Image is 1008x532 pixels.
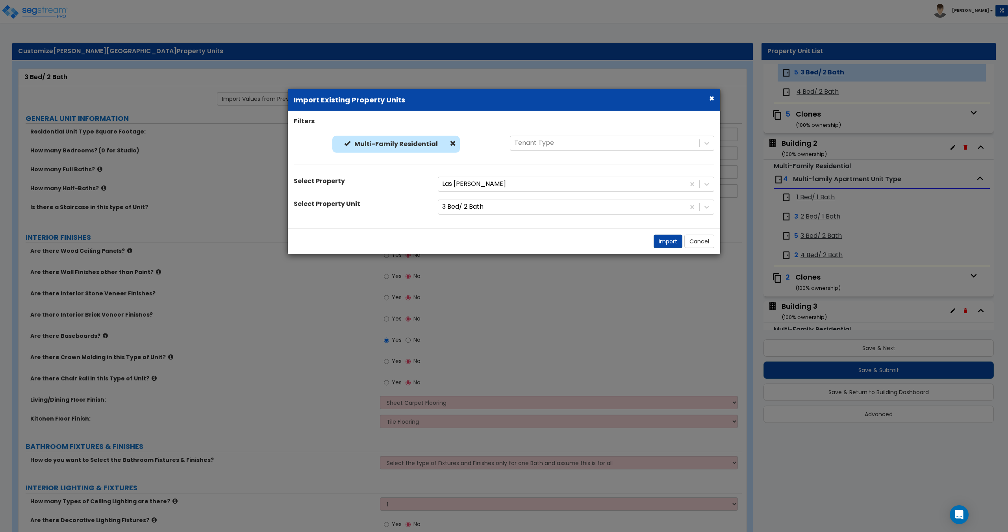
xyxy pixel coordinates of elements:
[950,505,969,524] div: Open Intercom Messenger
[294,95,405,105] b: Import Existing Property Units
[709,94,714,102] button: ×
[294,176,345,185] label: Select Property
[354,139,438,148] b: Multi-Family Residential
[294,117,315,126] label: Filters
[294,199,360,208] label: Select Property Unit
[654,234,682,248] button: Import
[684,234,714,248] button: Cancel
